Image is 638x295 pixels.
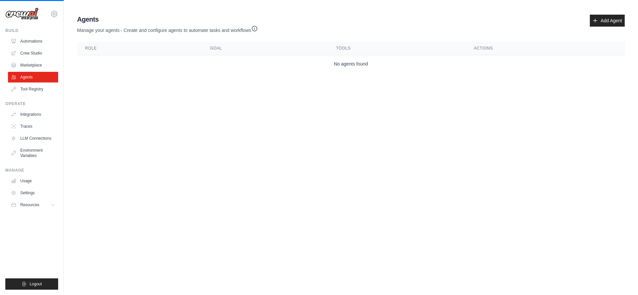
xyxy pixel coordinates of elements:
[5,278,58,290] button: Logout
[20,202,39,208] span: Resources
[77,15,258,24] h2: Agents
[8,133,58,144] a: LLM Connections
[8,200,58,210] button: Resources
[466,42,625,55] th: Actions
[5,8,39,20] img: Logo
[590,15,625,27] a: Add Agent
[30,281,42,287] span: Logout
[8,188,58,198] a: Settings
[8,72,58,82] a: Agents
[77,55,625,73] td: No agents found
[8,145,58,161] a: Environment Variables
[8,84,58,94] a: Tool Registry
[8,109,58,120] a: Integrations
[5,168,58,173] div: Manage
[8,36,58,47] a: Automations
[77,24,258,34] p: Manage your agents - Create and configure agents to automate tasks and workflows
[77,42,202,55] th: Role
[8,48,58,59] a: Crew Studio
[5,28,58,33] div: Build
[5,101,58,106] div: Operate
[8,121,58,132] a: Traces
[8,176,58,186] a: Usage
[328,42,466,55] th: Tools
[202,42,328,55] th: Goal
[8,60,58,71] a: Marketplace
